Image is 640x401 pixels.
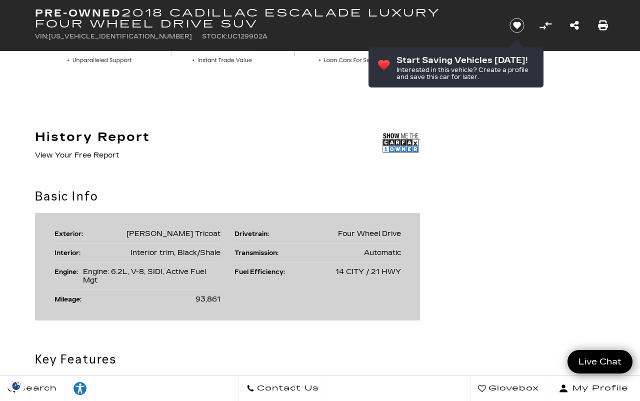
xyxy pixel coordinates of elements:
div: Engine: [54,267,83,276]
span: Search [15,381,57,395]
img: Opt-Out Icon [5,380,28,391]
span: Glovebox [486,381,539,395]
img: Show me the Carfax [382,130,420,155]
a: Contact Us [238,376,327,401]
button: Open user profile menu [547,376,640,401]
button: Compare Vehicle [538,18,553,33]
a: Live Chat [567,350,632,373]
span: Automatic [364,248,401,257]
div: Transmission: [234,248,283,257]
span: 93,861 [195,295,220,303]
h2: Basic Info [35,187,420,205]
div: Mileage: [54,295,86,303]
span: Live Chat [573,356,626,367]
span: Interior trim, Black/Shale [130,248,220,257]
button: Save vehicle [506,17,528,33]
span: 14 CITY / 21 HWY [335,267,401,276]
a: Glovebox [470,376,547,401]
span: Engine: 6.2L, V-8, SIDI, Active Fuel Mgt [83,267,206,284]
div: Fuel Efficiency: [234,267,290,276]
h1: 2018 Cadillac Escalade Luxury Four Wheel Drive SUV [35,7,492,29]
div: Interior: [54,248,85,257]
a: Explore your accessibility options [65,376,95,401]
span: Contact Us [254,381,319,395]
h2: Key Features [35,350,420,368]
div: Drivetrain: [234,229,274,238]
span: [US_VEHICLE_IDENTIFICATION_NUMBER] [48,33,192,40]
span: My Profile [568,381,628,395]
div: Explore your accessibility options [65,381,95,396]
span: Four Wheel Drive [338,229,401,238]
span: [PERSON_NAME] Tricoat [126,229,220,238]
a: Share this Pre-Owned 2018 Cadillac Escalade Luxury Four Wheel Drive SUV [570,18,579,32]
div: Exterior: [54,229,88,238]
h2: History Report [35,130,150,143]
a: View Your Free Report [35,151,119,159]
span: UC129902A [227,33,267,40]
a: Print this Pre-Owned 2018 Cadillac Escalade Luxury Four Wheel Drive SUV [598,18,608,32]
span: VIN: [35,33,48,40]
span: Stock: [202,33,227,40]
strong: Pre-Owned [35,7,121,19]
section: Click to Open Cookie Consent Modal [5,380,28,391]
